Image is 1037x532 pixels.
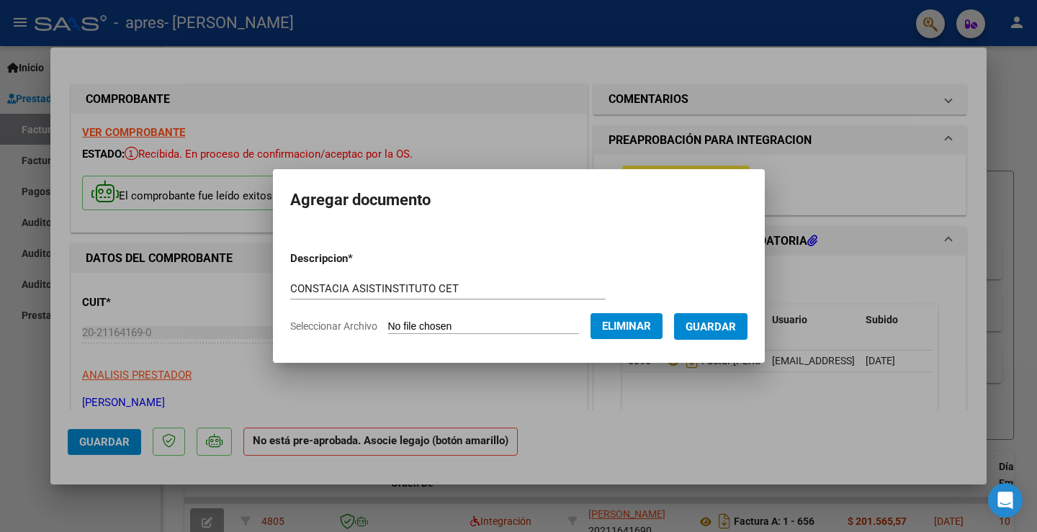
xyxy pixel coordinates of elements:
[591,313,663,339] button: Eliminar
[290,320,377,332] span: Seleccionar Archivo
[290,186,748,214] h2: Agregar documento
[290,251,428,267] p: Descripcion
[602,320,651,333] span: Eliminar
[686,320,736,333] span: Guardar
[674,313,748,340] button: Guardar
[988,483,1023,518] div: Open Intercom Messenger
